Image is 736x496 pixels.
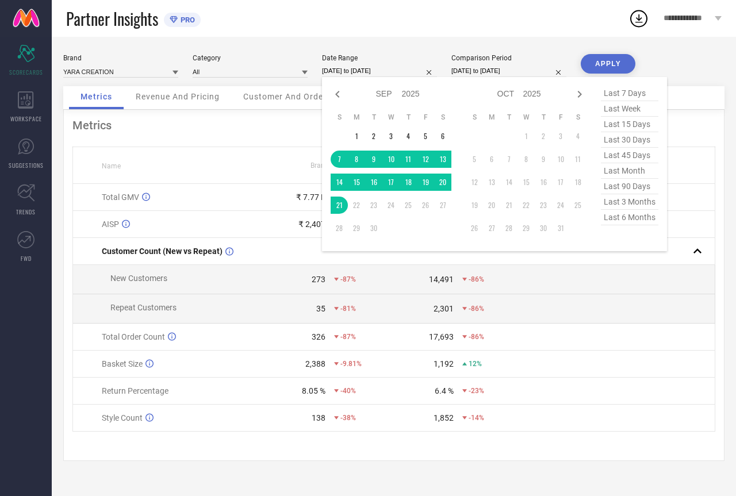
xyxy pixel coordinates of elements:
[102,386,168,395] span: Return Percentage
[552,128,569,145] td: Fri Oct 03 2025
[243,92,331,101] span: Customer And Orders
[434,113,451,122] th: Saturday
[601,210,658,225] span: last 6 months
[348,113,365,122] th: Monday
[340,275,356,283] span: -87%
[569,151,586,168] td: Sat Oct 11 2025
[469,305,484,313] span: -86%
[365,128,382,145] td: Tue Sep 02 2025
[517,197,535,214] td: Wed Oct 22 2025
[312,413,325,422] div: 138
[434,413,454,422] div: 1,852
[310,162,348,170] span: Brand Value
[569,128,586,145] td: Sat Oct 04 2025
[102,220,119,229] span: AISP
[102,193,139,202] span: Total GMV
[517,128,535,145] td: Wed Oct 01 2025
[312,275,325,284] div: 273
[601,101,658,117] span: last week
[102,162,121,170] span: Name
[348,151,365,168] td: Mon Sep 08 2025
[102,332,165,341] span: Total Order Count
[434,151,451,168] td: Sat Sep 13 2025
[500,113,517,122] th: Tuesday
[382,128,400,145] td: Wed Sep 03 2025
[365,174,382,191] td: Tue Sep 16 2025
[16,207,36,216] span: TRENDS
[331,197,348,214] td: Sun Sep 21 2025
[569,197,586,214] td: Sat Oct 25 2025
[382,197,400,214] td: Wed Sep 24 2025
[601,179,658,194] span: last 90 days
[601,86,658,101] span: last 7 days
[63,54,178,62] div: Brand
[429,332,454,341] div: 17,693
[102,413,143,422] span: Style Count
[517,113,535,122] th: Wednesday
[434,128,451,145] td: Sat Sep 06 2025
[340,360,362,368] span: -9.81%
[340,387,356,395] span: -40%
[569,113,586,122] th: Saturday
[429,275,454,284] div: 14,491
[178,16,195,24] span: PRO
[382,174,400,191] td: Wed Sep 17 2025
[569,174,586,191] td: Sat Oct 18 2025
[517,174,535,191] td: Wed Oct 15 2025
[601,194,658,210] span: last 3 months
[331,174,348,191] td: Sun Sep 14 2025
[601,148,658,163] span: last 45 days
[535,197,552,214] td: Thu Oct 23 2025
[298,220,325,229] div: ₹ 2,407
[400,128,417,145] td: Thu Sep 04 2025
[417,151,434,168] td: Fri Sep 12 2025
[434,304,454,313] div: 2,301
[466,151,483,168] td: Sun Oct 05 2025
[331,220,348,237] td: Sun Sep 28 2025
[331,87,344,101] div: Previous month
[10,114,42,123] span: WORKSPACE
[365,197,382,214] td: Tue Sep 23 2025
[340,414,356,422] span: -38%
[517,220,535,237] td: Wed Oct 29 2025
[340,305,356,313] span: -81%
[469,333,484,341] span: -86%
[535,113,552,122] th: Thursday
[628,8,649,29] div: Open download list
[535,151,552,168] td: Thu Oct 09 2025
[348,128,365,145] td: Mon Sep 01 2025
[316,304,325,313] div: 35
[517,151,535,168] td: Wed Oct 08 2025
[72,118,715,132] div: Metrics
[110,274,167,283] span: New Customers
[348,174,365,191] td: Mon Sep 15 2025
[469,414,484,422] span: -14%
[193,54,308,62] div: Category
[500,174,517,191] td: Tue Oct 14 2025
[535,128,552,145] td: Thu Oct 02 2025
[331,151,348,168] td: Sun Sep 07 2025
[400,197,417,214] td: Thu Sep 25 2025
[365,113,382,122] th: Tuesday
[400,174,417,191] td: Thu Sep 18 2025
[434,197,451,214] td: Sat Sep 27 2025
[365,151,382,168] td: Tue Sep 09 2025
[483,151,500,168] td: Mon Oct 06 2025
[469,387,484,395] span: -23%
[102,359,143,368] span: Basket Size
[500,151,517,168] td: Tue Oct 07 2025
[102,247,223,256] span: Customer Count (New vs Repeat)
[340,333,356,341] span: -87%
[9,161,44,170] span: SUGGESTIONS
[466,197,483,214] td: Sun Oct 19 2025
[400,113,417,122] th: Thursday
[331,113,348,122] th: Sunday
[312,332,325,341] div: 326
[601,163,658,179] span: last month
[110,303,177,312] span: Repeat Customers
[535,174,552,191] td: Thu Oct 16 2025
[466,174,483,191] td: Sun Oct 12 2025
[601,132,658,148] span: last 30 days
[365,220,382,237] td: Tue Sep 30 2025
[80,92,112,101] span: Metrics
